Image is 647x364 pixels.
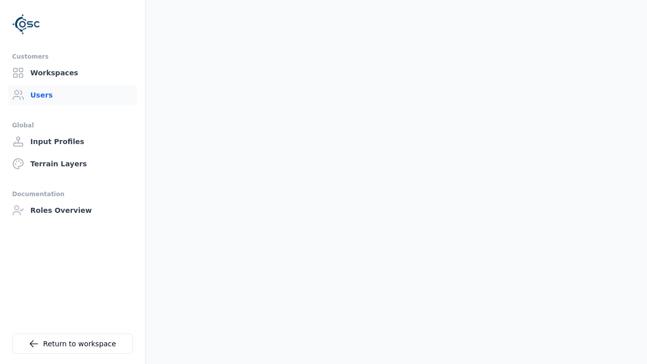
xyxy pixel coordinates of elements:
[12,188,133,200] div: Documentation
[8,85,137,105] a: Users
[12,334,133,354] a: Return to workspace
[12,119,133,131] div: Global
[8,63,137,83] a: Workspaces
[12,10,40,38] img: Logo
[8,131,137,152] a: Input Profiles
[8,200,137,220] a: Roles Overview
[8,154,137,174] a: Terrain Layers
[12,51,133,63] div: Customers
